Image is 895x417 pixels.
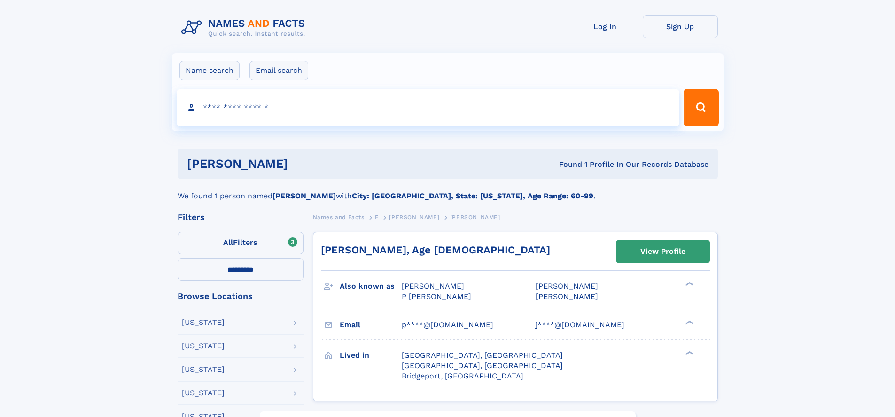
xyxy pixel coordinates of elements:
div: [US_STATE] [182,389,225,397]
span: [PERSON_NAME] [450,214,500,220]
a: [PERSON_NAME], Age [DEMOGRAPHIC_DATA] [321,244,550,256]
div: ❯ [683,281,694,287]
b: City: [GEOGRAPHIC_DATA], State: [US_STATE], Age Range: 60-99 [352,191,593,200]
a: Sign Up [643,15,718,38]
div: View Profile [640,241,685,262]
div: Found 1 Profile In Our Records Database [423,159,708,170]
a: [PERSON_NAME] [389,211,439,223]
h1: [PERSON_NAME] [187,158,424,170]
b: [PERSON_NAME] [272,191,336,200]
span: P [PERSON_NAME] [402,292,471,301]
span: All [223,238,233,247]
span: [GEOGRAPHIC_DATA], [GEOGRAPHIC_DATA] [402,361,563,370]
div: We found 1 person named with . [178,179,718,202]
img: Logo Names and Facts [178,15,313,40]
span: [PERSON_NAME] [536,292,598,301]
input: search input [177,89,680,126]
div: [US_STATE] [182,342,225,350]
label: Name search [179,61,240,80]
div: [US_STATE] [182,319,225,326]
h3: Lived in [340,347,402,363]
span: F [375,214,379,220]
span: Bridgeport, [GEOGRAPHIC_DATA] [402,371,523,380]
div: ❯ [683,319,694,325]
button: Search Button [684,89,718,126]
div: ❯ [683,350,694,356]
a: Names and Facts [313,211,365,223]
label: Email search [249,61,308,80]
h3: Also known as [340,278,402,294]
label: Filters [178,232,304,254]
a: Log In [568,15,643,38]
span: [PERSON_NAME] [402,282,464,291]
div: Filters [178,213,304,221]
h3: Email [340,317,402,333]
div: Browse Locations [178,292,304,300]
span: [PERSON_NAME] [389,214,439,220]
div: [US_STATE] [182,366,225,373]
span: [GEOGRAPHIC_DATA], [GEOGRAPHIC_DATA] [402,351,563,360]
span: [PERSON_NAME] [536,282,598,291]
a: View Profile [616,240,709,263]
a: F [375,211,379,223]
